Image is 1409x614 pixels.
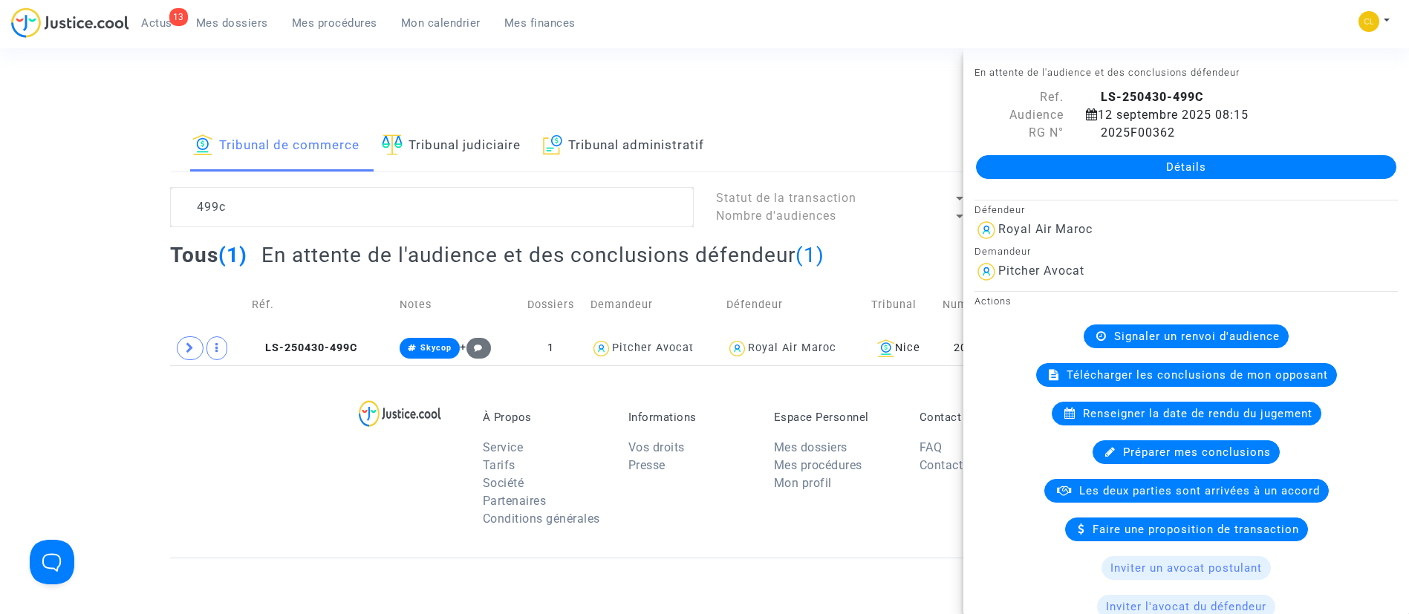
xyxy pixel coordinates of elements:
a: Société [483,476,524,490]
span: LS-250430-499C [252,342,357,354]
div: 13 [169,8,188,26]
a: FAQ [920,440,943,454]
a: Tribunal judiciaire [382,121,521,172]
a: Service [483,440,524,454]
a: Vos droits [628,440,685,454]
a: Mon calendrier [389,12,492,34]
div: Audience [963,106,1075,124]
td: 1 [517,331,585,365]
span: (1) [218,243,247,267]
img: icon-banque.svg [192,134,213,155]
td: Défendeur [721,278,865,331]
span: Inviter l'avocat du défendeur [1106,600,1266,613]
div: Pitcher Avocat [612,342,694,354]
a: Tribunal administratif [543,121,705,172]
span: Skycop [420,343,452,353]
span: Actus [141,16,172,30]
div: RG N° [963,124,1075,142]
b: LS-250430-499C [1101,90,1203,104]
span: Mon calendrier [401,16,481,30]
td: Réf. [247,278,394,331]
h2: En attente de l'audience et des conclusions défendeur [261,242,824,268]
p: À Propos [483,411,606,424]
a: 13Actus [129,12,184,34]
span: + [460,341,492,353]
img: icon-faciliter-sm.svg [382,134,403,155]
img: icon-user.svg [974,218,998,242]
div: Royal Air Maroc [748,342,836,354]
small: Actions [974,295,1012,307]
small: Défendeur [974,204,1025,215]
a: Partenaires [483,494,547,508]
a: Mes dossiers [774,440,847,454]
span: Nombre d'audiences [716,209,836,223]
img: 6fca9af68d76bfc0a5525c74dfee314f [1358,11,1379,32]
img: icon-user.svg [590,338,612,359]
a: Mes finances [492,12,588,34]
span: Signaler un renvoi d'audience [1114,330,1280,343]
div: Pitcher Avocat [998,264,1084,278]
span: (1) [795,243,824,267]
span: Les deux parties sont arrivées à un accord [1079,484,1320,497]
div: Royal Air Maroc [998,222,1093,236]
a: Mon profil [774,476,832,490]
small: En attente de l'audience et des conclusions défendeur [974,67,1240,78]
td: Notes [394,278,517,331]
p: Contact [920,411,1043,424]
span: Télécharger les conclusions de mon opposant [1067,368,1328,382]
a: Mes procédures [774,458,862,472]
iframe: Help Scout Beacon - Open [30,540,74,584]
span: Mes procédures [292,16,377,30]
span: Préparer mes conclusions [1123,445,1271,459]
a: Conditions générales [483,512,600,526]
div: Ref. [963,88,1075,106]
img: icon-user.svg [974,260,998,284]
div: 12 septembre 2025 08:15 [1075,106,1372,124]
img: icon-archive.svg [543,134,563,155]
a: Mes procédures [280,12,389,34]
p: Espace Personnel [774,411,897,424]
td: Tribunal [866,278,937,331]
span: Statut de la transaction [716,191,856,205]
div: Nice [871,339,932,357]
img: logo-lg.svg [359,400,441,427]
img: jc-logo.svg [11,7,129,38]
span: Faire une proposition de transaction [1093,523,1299,536]
a: Contact [920,458,963,472]
span: Mes finances [504,16,576,30]
span: Inviter un avocat postulant [1110,561,1262,575]
span: Renseigner la date de rendu du jugement [1083,407,1312,420]
small: Demandeur [974,246,1031,257]
p: Informations [628,411,752,424]
span: 2025F00362 [1086,125,1175,140]
td: 2025F00362 [937,331,1037,365]
h2: Tous [170,242,247,268]
td: Dossiers [517,278,585,331]
td: Numéro RG [937,278,1037,331]
img: icon-user.svg [726,338,748,359]
td: Demandeur [585,278,721,331]
a: Tribunal de commerce [192,121,359,172]
span: Mes dossiers [196,16,268,30]
img: icon-banque.svg [877,339,895,357]
a: Tarifs [483,458,515,472]
a: Presse [628,458,666,472]
a: Mes dossiers [184,12,280,34]
a: Détails [976,155,1396,179]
